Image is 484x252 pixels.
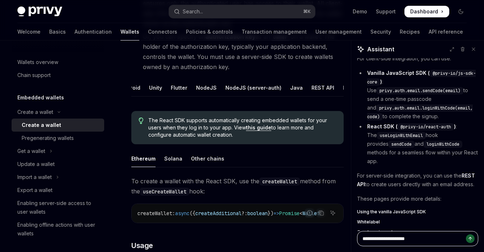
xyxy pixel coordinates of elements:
[196,79,217,96] div: NodeJS
[357,231,478,246] textarea: Ask a question...
[140,188,189,196] code: useCreateWallet
[195,210,242,217] span: createAdditional
[357,195,478,203] p: These pages provide more details:
[303,9,311,14] span: ⌘ K
[137,210,172,217] span: createWallet
[357,171,478,189] p: For server-side integration, you can use the to create users directly with an email address.
[376,8,396,15] a: Support
[17,186,52,195] div: Export a wallet
[357,219,478,225] a: Whitelabel
[149,79,162,96] div: Unity
[357,229,478,235] a: Create or import a user
[164,150,182,167] div: Solana
[12,56,104,69] a: Wallets overview
[17,221,100,238] div: Enabling offline actions with user wallets
[12,218,104,240] a: Enabling offline actions with user wallets
[242,23,307,40] a: Transaction management
[391,141,412,147] span: sendCode
[172,210,175,217] span: :
[455,6,467,17] button: Toggle dark mode
[300,210,302,217] span: <
[131,150,156,167] div: Ethereum
[12,145,104,158] button: Toggle Get a wallet section
[225,79,281,96] div: NodeJS (server-auth)
[17,173,52,181] div: Import a wallet
[367,105,473,120] span: privy.auth.email.loginWithCode(email, code)
[17,58,58,67] div: Wallets overview
[12,184,104,197] a: Export a wallet
[367,71,476,85] span: @privy-io/js-sdk-core
[17,160,55,168] div: Update a wallet
[242,210,247,217] span: ?:
[22,134,74,142] div: Pregenerating wallets
[357,209,426,215] span: Using the vanilla JavaScript SDK
[328,208,337,218] button: Ask AI
[75,23,112,40] a: Authentication
[175,210,190,217] span: async
[148,23,177,40] a: Connectors
[246,124,271,131] a: this guide
[367,45,394,54] span: Assistant
[357,122,478,166] li: : The hook provides and methods for a seamless flow within your React app.
[379,88,460,94] span: privy.auth.email.sendCode(email)
[131,31,344,72] li: Or, you can specify an as an on a wallet. The holder of the authorization key, typically your app...
[186,23,233,40] a: Policies & controls
[191,150,224,167] div: Other chains
[357,229,407,235] span: Create or import a user
[12,69,104,82] a: Chain support
[12,197,104,218] a: Enabling server-side access to user wallets
[247,210,268,217] span: boolean
[305,208,314,218] button: Report incorrect code
[466,234,475,243] button: Send message
[12,158,104,171] a: Update a wallet
[169,5,315,18] button: Open search
[17,71,51,80] div: Chain support
[357,69,478,121] li: : Use to send a one-time passcode and to complete the signup.
[17,23,41,40] a: Welcome
[268,210,273,217] span: })
[12,171,104,184] button: Toggle Import a wallet section
[367,70,476,85] strong: Vanilla JavaScript SDK ( )
[148,117,336,138] span: The React SDK supports automatically creating embedded wallets for your users when they log in to...
[317,208,326,218] button: Copy the contents from the code block
[17,147,45,155] div: Get a wallet
[12,132,104,145] a: Pregenerating wallets
[429,23,463,40] a: API reference
[49,23,66,40] a: Basics
[400,23,420,40] a: Recipes
[357,54,478,63] p: For client-side integration, you can use:
[357,209,478,215] a: Using the vanilla JavaScript SDK
[273,210,279,217] span: =>
[183,7,203,16] div: Search...
[370,23,391,40] a: Security
[279,210,300,217] span: Promise
[343,79,354,96] div: Rust
[357,219,380,225] span: Whitelabel
[404,6,449,17] a: Dashboard
[17,7,62,17] img: dark logo
[17,93,64,102] h5: Embedded wallets
[353,8,367,15] a: Demo
[380,133,423,138] span: useLoginWithEmail
[311,79,334,96] div: REST API
[290,79,303,96] div: Java
[171,79,187,96] div: Flutter
[426,141,459,147] span: loginWithCode
[139,118,144,124] svg: Tip
[367,123,456,129] strong: React SDK ( )
[302,210,320,217] span: Wallet
[357,172,475,187] strong: REST API
[259,178,300,185] code: createWallet
[22,121,61,129] div: Create a wallet
[400,124,451,130] span: @privy-io/react-auth
[17,108,53,116] div: Create a wallet
[131,176,344,196] span: To create a wallet with the React SDK, use the method from the hook:
[17,199,100,216] div: Enabling server-side access to user wallets
[190,210,195,217] span: ({
[410,8,438,15] span: Dashboard
[12,106,104,119] button: Toggle Create a wallet section
[120,23,139,40] a: Wallets
[12,119,104,132] a: Create a wallet
[315,23,362,40] a: User management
